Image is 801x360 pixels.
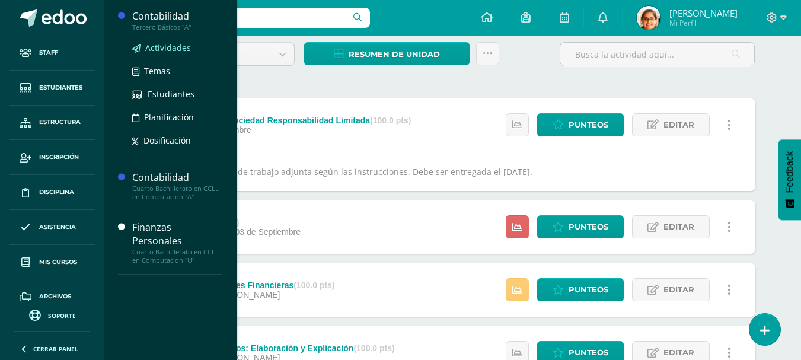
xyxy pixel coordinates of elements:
a: Actividades [132,41,222,55]
a: Inscripción [9,140,95,175]
a: Estudiantes [132,87,222,101]
input: Busca la actividad aquí... [560,43,754,66]
a: Mis cursos [9,245,95,280]
span: Editar [663,114,694,136]
a: Punteos [537,215,624,238]
div: Tarea: Ejercicio Sociedad Responsabilidad Limitada [164,116,411,125]
button: Feedback - Mostrar encuesta [778,139,801,220]
div: Contabilidad [132,171,222,184]
span: Disciplina [39,187,74,197]
a: Punteos [537,113,624,136]
span: Asistencia [39,222,76,232]
span: Inscripción [39,152,79,162]
div: Cuarto Bachillerato en CCLL en Computacion "A" [132,184,222,201]
span: 11 de Septiembre [186,125,251,135]
a: ContabilidadCuarto Bachillerato en CCLL en Computacion "A" [132,171,222,201]
div: Ejercicio 1: Razones Financieras [164,281,334,290]
span: Mis cursos [39,257,77,267]
span: Estudiantes [39,83,82,93]
div: Cuarto Bachillerato en CCLL en Computacion "U" [132,248,222,265]
span: Estudiantes [148,88,194,100]
div: Realizar la hoja de trabajo adjunta según las instrucciones. Debe ser entregada el [DATE]. [151,152,755,191]
span: Estructura [39,117,81,127]
a: Archivos [9,279,95,314]
span: Resumen de unidad [349,43,440,65]
div: Tercero Básicos "A" [132,23,222,31]
strong: (100.0 pts) [370,116,411,125]
a: Staff [9,36,95,71]
div: Contabilidad [132,9,222,23]
span: 03 de Septiembre [235,227,301,237]
strong: (100.0 pts) [353,343,394,353]
a: Estudiantes [9,71,95,106]
div: Finanzas Personales [132,221,222,248]
input: Busca un usuario... [112,8,370,28]
span: Editar [663,279,694,301]
span: Archivos [39,292,71,301]
a: Dosificación [132,133,222,147]
span: Feedback [784,151,795,193]
div: Estados Financieros: Elaboración y Explicación [164,343,394,353]
a: Estructura [9,106,95,141]
strong: (100.0 pts) [293,281,334,290]
img: 83dcd1ae463a5068b4a108754592b4a9.png [637,6,660,30]
span: Editar [663,216,694,238]
a: Disciplina [9,175,95,210]
span: Punteos [569,216,608,238]
a: Temas [132,64,222,78]
span: Actividades [145,42,191,53]
span: [PERSON_NAME] [669,7,738,19]
span: Cerrar panel [33,345,78,353]
span: Punteos [569,279,608,301]
span: Temas [144,65,170,77]
a: Resumen de unidad [304,42,470,65]
span: Dosificación [143,135,191,146]
span: Mi Perfil [669,18,738,28]
span: Soporte [48,311,76,320]
span: Planificación [144,111,194,123]
a: ContabilidadTercero Básicos "A" [132,9,222,31]
a: Soporte [14,307,90,323]
a: Punteos [537,278,624,301]
a: Planificación [132,110,222,124]
span: Staff [39,48,58,58]
a: Asistencia [9,210,95,245]
a: Finanzas PersonalesCuarto Bachillerato en CCLL en Computacion "U" [132,221,222,265]
span: Punteos [569,114,608,136]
